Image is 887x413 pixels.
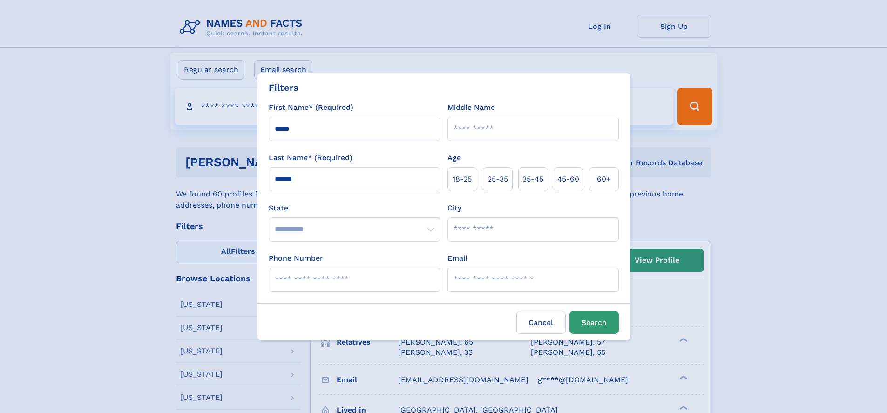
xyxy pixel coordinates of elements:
label: First Name* (Required) [269,102,353,113]
span: 45‑60 [557,174,579,185]
label: Phone Number [269,253,323,264]
label: Email [447,253,467,264]
span: 18‑25 [453,174,472,185]
label: Age [447,152,461,163]
label: Last Name* (Required) [269,152,352,163]
label: Middle Name [447,102,495,113]
label: City [447,203,461,214]
span: 60+ [597,174,611,185]
span: 35‑45 [522,174,543,185]
span: 25‑35 [488,174,508,185]
div: Filters [269,81,298,95]
button: Search [569,311,619,334]
label: State [269,203,440,214]
label: Cancel [516,311,566,334]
